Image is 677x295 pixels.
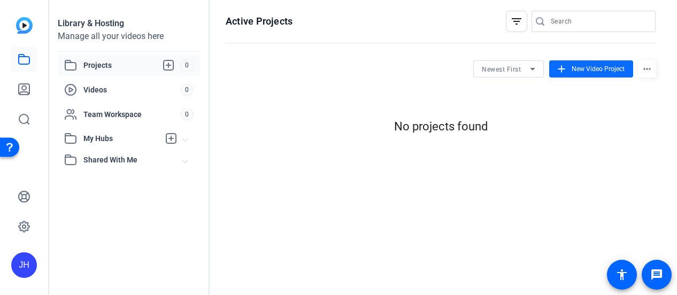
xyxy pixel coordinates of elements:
[83,84,180,95] span: Videos
[58,128,200,149] mat-expansion-panel-header: My Hubs
[83,59,180,72] span: Projects
[83,154,183,166] span: Shared With Me
[572,64,625,74] span: New Video Project
[83,133,159,144] span: My Hubs
[549,60,633,77] button: New Video Project
[510,15,523,28] mat-icon: filter_list
[226,15,293,28] h1: Active Projects
[180,108,194,120] span: 0
[11,252,37,278] div: JH
[180,59,194,71] span: 0
[482,66,521,73] span: Newest First
[58,30,200,43] div: Manage all your videos here
[16,17,33,34] img: blue-gradient.svg
[58,17,200,30] div: Library & Hosting
[83,109,180,120] span: Team Workspace
[556,63,567,75] mat-icon: add
[551,15,647,28] input: Search
[180,84,194,96] span: 0
[58,149,200,170] mat-expansion-panel-header: Shared With Me
[226,118,656,135] div: No projects found
[616,268,628,281] mat-icon: accessibility
[638,60,656,77] mat-icon: more_horiz
[650,268,663,281] mat-icon: message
